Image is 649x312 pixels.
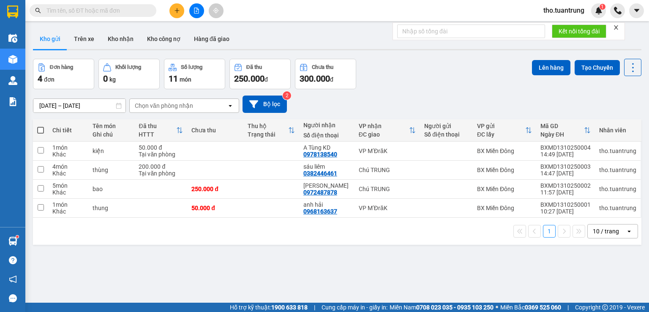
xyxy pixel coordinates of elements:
[540,170,591,177] div: 14:47 [DATE]
[46,6,146,15] input: Tìm tên, số ĐT hoặc mã đơn
[9,275,17,283] span: notification
[322,303,387,312] span: Cung cấp máy in - giấy in:
[312,64,333,70] div: Chưa thu
[540,163,591,170] div: BXMD1310250003
[8,97,17,106] img: solution-icon
[303,189,337,196] div: 0972487878
[16,235,19,238] sup: 1
[540,201,591,208] div: BXMD1310250001
[134,119,187,142] th: Toggle SortBy
[303,151,337,158] div: 0978138540
[8,76,17,85] img: warehouse-icon
[303,201,350,208] div: anh hải
[271,304,308,311] strong: 1900 633 818
[181,64,202,70] div: Số lượng
[552,25,606,38] button: Kết nối tổng đài
[613,25,619,30] span: close
[540,123,584,129] div: Mã GD
[314,303,315,312] span: |
[234,74,265,84] span: 250.000
[559,27,600,36] span: Kết nối tổng đài
[477,123,525,129] div: VP gửi
[93,167,130,173] div: thùng
[593,227,619,235] div: 10 / trang
[540,189,591,196] div: 11:57 [DATE]
[537,5,591,16] span: tho.tuantrung
[187,29,236,49] button: Hàng đã giao
[575,60,620,75] button: Tạo Chuyến
[38,74,42,84] span: 4
[213,8,219,14] span: aim
[265,76,268,83] span: đ
[248,131,288,138] div: Trạng thái
[424,123,469,129] div: Người gửi
[599,186,636,192] div: tho.tuantrung
[52,163,84,170] div: 4 món
[139,170,183,177] div: Tại văn phòng
[543,225,556,238] button: 1
[93,205,130,211] div: thung
[599,148,636,154] div: tho.tuantrung
[525,304,561,311] strong: 0369 525 060
[8,34,17,43] img: warehouse-icon
[330,76,333,83] span: đ
[540,131,584,138] div: Ngày ĐH
[169,74,178,84] span: 11
[633,7,641,14] span: caret-down
[33,29,67,49] button: Kho gửi
[599,205,636,211] div: tho.tuantrung
[9,256,17,264] span: question-circle
[52,208,84,215] div: Khác
[109,76,116,83] span: kg
[139,123,176,129] div: Đã thu
[180,76,191,83] span: món
[303,208,337,215] div: 0968163637
[602,304,608,310] span: copyright
[601,4,604,10] span: 1
[248,123,288,129] div: Thu hộ
[52,127,84,134] div: Chi tiết
[52,201,84,208] div: 1 món
[243,96,287,113] button: Bộ lọc
[174,8,180,14] span: plus
[135,101,193,110] div: Chọn văn phòng nhận
[8,55,17,64] img: warehouse-icon
[169,3,184,18] button: plus
[359,123,409,129] div: VP nhận
[7,5,18,18] img: logo-vxr
[93,148,130,154] div: kiện
[359,186,416,192] div: Chú TRUNG
[416,304,494,311] strong: 0708 023 035 - 0935 103 250
[300,74,330,84] span: 300.000
[567,303,569,312] span: |
[243,119,299,142] th: Toggle SortBy
[473,119,536,142] th: Toggle SortBy
[303,132,350,139] div: Số điện thoại
[67,29,101,49] button: Trên xe
[540,182,591,189] div: BXMD1310250002
[139,151,183,158] div: Tại văn phòng
[139,131,176,138] div: HTTT
[229,59,291,89] button: Đã thu250.000đ
[359,167,416,173] div: Chú TRUNG
[35,8,41,14] span: search
[8,237,17,246] img: warehouse-icon
[477,131,525,138] div: ĐC lấy
[230,303,308,312] span: Hỗ trợ kỹ thuật:
[246,64,262,70] div: Đã thu
[354,119,420,142] th: Toggle SortBy
[500,303,561,312] span: Miền Bắc
[303,122,350,129] div: Người nhận
[390,303,494,312] span: Miền Nam
[303,170,337,177] div: 0382446461
[477,205,532,211] div: BX Miền Đông
[477,167,532,173] div: BX Miền Đông
[303,163,350,170] div: sáu liêm
[209,3,224,18] button: aim
[600,4,605,10] sup: 1
[303,144,350,151] div: A Tùng KD
[532,60,570,75] button: Lên hàng
[93,123,130,129] div: Tên món
[359,131,409,138] div: ĐC giao
[477,148,532,154] div: BX Miền Đông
